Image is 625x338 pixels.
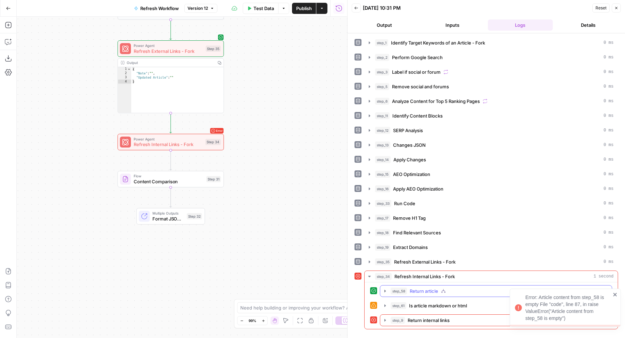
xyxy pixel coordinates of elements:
[118,67,131,71] div: 1
[392,54,443,61] span: Perform Google Search
[184,4,217,13] button: Version 12
[392,83,449,90] span: Remove social and forums
[420,19,485,31] button: Inputs
[410,288,438,295] span: Return article
[365,242,618,253] button: 0 ms
[394,258,456,265] span: Refresh External Links - Fork
[365,81,618,92] button: 0 ms
[595,5,607,11] span: Reset
[292,3,316,14] button: Publish
[375,69,389,75] span: step_3
[556,19,621,31] button: Details
[375,127,390,134] span: step_12
[118,71,131,75] div: 2
[375,83,389,90] span: step_5
[394,200,415,207] span: Run Code
[392,112,443,119] span: Identify Content Blocks
[152,210,184,216] span: Multiple Outputs
[365,183,618,194] button: 0 ms
[375,98,389,105] span: step_6
[206,176,220,182] div: Step 31
[380,315,612,326] button: 144 ms
[603,40,614,46] span: 0 ms
[391,317,405,324] span: step_9
[603,69,614,75] span: 0 ms
[365,37,618,48] button: 0 ms
[365,66,618,78] button: 0 ms
[352,19,417,31] button: Output
[365,212,618,224] button: 0 ms
[603,200,614,207] span: 0 ms
[595,288,608,294] span: 77 ms
[488,19,553,31] button: Logs
[249,318,256,323] span: 99%
[365,282,618,329] div: 1 second
[134,173,204,179] span: Flow
[375,39,388,46] span: step_1
[117,171,224,187] div: FlowContent ComparisonStep 31
[393,215,426,222] span: Remove H1 Tag
[603,113,614,119] span: 0 ms
[187,213,202,219] div: Step 32
[613,292,618,297] button: close
[375,112,390,119] span: step_11
[130,3,183,14] button: Refresh Workflow
[393,142,426,148] span: Changes JSON
[593,273,614,280] span: 1 second
[365,110,618,121] button: 0 ms
[365,169,618,180] button: 0 ms
[134,178,204,185] span: Content Comparison
[117,40,224,113] div: Power AgentRefresh External Links - ForkStep 35Output{ "Note":"", "Updated Article":""}
[393,244,428,251] span: Extract Domains
[118,80,131,84] div: 4
[375,54,389,61] span: step_2
[118,75,131,80] div: 3
[365,154,618,165] button: 0 ms
[127,67,131,71] span: Toggle code folding, rows 1 through 4
[603,83,614,90] span: 0 ms
[170,19,172,40] g: Edge from step_19 to step_35
[375,200,391,207] span: step_33
[365,96,618,107] button: 0 ms
[170,187,172,207] g: Edge from step_31 to step_32
[603,127,614,134] span: 0 ms
[216,127,223,135] span: Error
[375,156,391,163] span: step_14
[140,5,179,12] span: Refresh Workflow
[365,139,618,151] button: 0 ms
[170,113,172,133] g: Edge from step_35 to step_34
[152,215,184,222] span: Format JSON Summary
[134,48,203,55] span: Refresh External Links - Fork
[603,171,614,177] span: 0 ms
[127,60,213,65] div: Output
[296,5,312,12] span: Publish
[375,185,390,192] span: step_16
[393,127,423,134] span: SERP Analysis
[375,229,390,236] span: step_18
[375,142,390,148] span: step_13
[603,215,614,221] span: 0 ms
[134,141,203,148] span: Refresh Internal Links - Fork
[187,5,208,11] span: Version 12
[205,139,220,145] div: Step 34
[603,156,614,163] span: 0 ms
[170,150,172,170] g: Edge from step_34 to step_31
[603,259,614,265] span: 0 ms
[206,46,220,52] div: Step 35
[365,271,618,282] button: 1 second
[122,176,129,183] img: vrinnnclop0vshvmafd7ip1g7ohf
[603,98,614,104] span: 0 ms
[391,39,485,46] span: Identify Target Keywords of an Article - Fork
[134,136,203,142] span: Power Agent
[365,198,618,209] button: 0 ms
[375,273,392,280] span: step_34
[409,302,467,309] span: Is article markdown or html
[603,230,614,236] span: 0 ms
[375,244,390,251] span: step_19
[603,142,614,148] span: 0 ms
[117,208,224,224] div: Multiple OutputsFormat JSON SummaryStep 32
[375,215,390,222] span: step_17
[392,69,441,75] span: Label if social or forum
[380,300,612,311] button: 993 ms
[603,54,614,61] span: 0 ms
